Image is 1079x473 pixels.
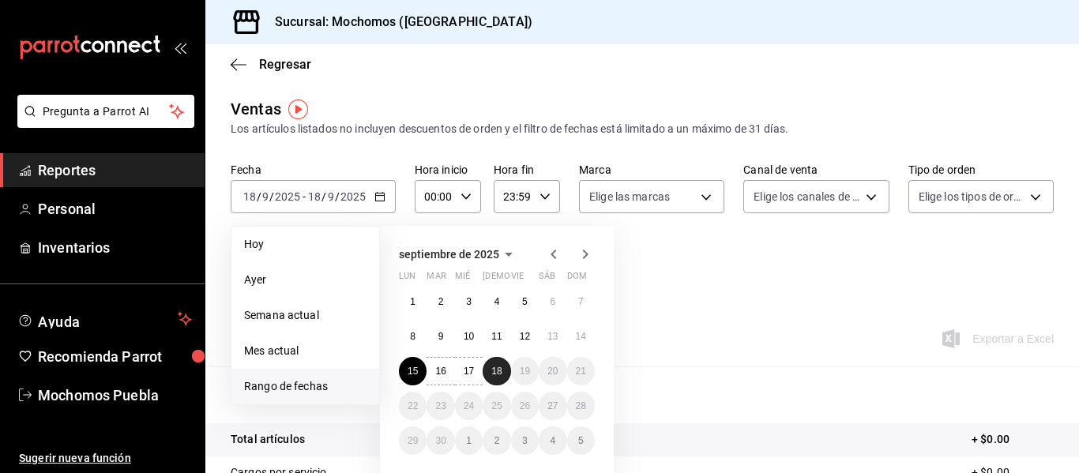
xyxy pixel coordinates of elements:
[399,392,427,420] button: 22 de septiembre de 2025
[754,189,859,205] span: Elige los canales de venta
[38,385,192,406] span: Mochomos Puebla
[244,272,367,288] span: Ayer
[550,435,555,446] abbr: 4 de octubre de 2025
[589,189,670,205] span: Elige las marcas
[567,322,595,351] button: 14 de septiembre de 2025
[567,426,595,455] button: 5 de octubre de 2025
[244,378,367,395] span: Rango de fechas
[427,271,446,287] abbr: martes
[242,190,257,203] input: --
[399,271,415,287] abbr: lunes
[539,271,555,287] abbr: sábado
[399,287,427,316] button: 1 de septiembre de 2025
[17,95,194,128] button: Pregunta a Parrot AI
[483,392,510,420] button: 25 de septiembre de 2025
[231,164,396,175] label: Fecha
[455,357,483,385] button: 17 de septiembre de 2025
[410,296,415,307] abbr: 1 de septiembre de 2025
[908,164,1054,175] label: Tipo de orden
[511,271,524,287] abbr: viernes
[408,435,418,446] abbr: 29 de septiembre de 2025
[19,450,192,467] span: Sugerir nueva función
[427,392,454,420] button: 23 de septiembre de 2025
[38,346,192,367] span: Recomienda Parrot
[466,296,472,307] abbr: 3 de septiembre de 2025
[435,400,446,411] abbr: 23 de septiembre de 2025
[494,435,500,446] abbr: 2 de octubre de 2025
[455,426,483,455] button: 1 de octubre de 2025
[307,190,321,203] input: --
[511,357,539,385] button: 19 de septiembre de 2025
[464,366,474,377] abbr: 17 de septiembre de 2025
[38,237,192,258] span: Inventarios
[274,190,301,203] input: ----
[567,357,595,385] button: 21 de septiembre de 2025
[494,164,560,175] label: Hora fin
[262,13,532,32] h3: Sucursal: Mochomos ([GEOGRAPHIC_DATA])
[567,392,595,420] button: 28 de septiembre de 2025
[321,190,326,203] span: /
[464,331,474,342] abbr: 10 de septiembre de 2025
[547,366,558,377] abbr: 20 de septiembre de 2025
[511,322,539,351] button: 12 de septiembre de 2025
[578,435,584,446] abbr: 5 de octubre de 2025
[567,271,587,287] abbr: domingo
[539,392,566,420] button: 27 de septiembre de 2025
[427,426,454,455] button: 30 de septiembre de 2025
[491,366,502,377] abbr: 18 de septiembre de 2025
[435,366,446,377] abbr: 16 de septiembre de 2025
[269,190,274,203] span: /
[511,426,539,455] button: 3 de octubre de 2025
[576,400,586,411] abbr: 28 de septiembre de 2025
[11,114,194,131] a: Pregunta a Parrot AI
[399,245,518,264] button: septiembre de 2025
[244,307,367,324] span: Semana actual
[919,189,1024,205] span: Elige los tipos de orden
[427,357,454,385] button: 16 de septiembre de 2025
[303,190,306,203] span: -
[539,322,566,351] button: 13 de septiembre de 2025
[244,343,367,359] span: Mes actual
[335,190,340,203] span: /
[174,41,186,54] button: open_drawer_menu
[435,435,446,446] abbr: 30 de septiembre de 2025
[483,271,576,287] abbr: jueves
[399,322,427,351] button: 8 de septiembre de 2025
[231,57,311,72] button: Regresar
[38,160,192,181] span: Reportes
[455,287,483,316] button: 3 de septiembre de 2025
[547,400,558,411] abbr: 27 de septiembre de 2025
[327,190,335,203] input: --
[491,331,502,342] abbr: 11 de septiembre de 2025
[539,357,566,385] button: 20 de septiembre de 2025
[550,296,555,307] abbr: 6 de septiembre de 2025
[522,435,528,446] abbr: 3 de octubre de 2025
[743,164,889,175] label: Canal de venta
[399,248,499,261] span: septiembre de 2025
[483,426,510,455] button: 2 de octubre de 2025
[483,357,510,385] button: 18 de septiembre de 2025
[520,366,530,377] abbr: 19 de septiembre de 2025
[576,331,586,342] abbr: 14 de septiembre de 2025
[261,190,269,203] input: --
[244,236,367,253] span: Hoy
[408,366,418,377] abbr: 15 de septiembre de 2025
[288,99,308,119] img: Tooltip marker
[427,322,454,351] button: 9 de septiembre de 2025
[491,400,502,411] abbr: 25 de septiembre de 2025
[579,164,724,175] label: Marca
[427,287,454,316] button: 2 de septiembre de 2025
[408,400,418,411] abbr: 22 de septiembre de 2025
[567,287,595,316] button: 7 de septiembre de 2025
[539,426,566,455] button: 4 de octubre de 2025
[410,331,415,342] abbr: 8 de septiembre de 2025
[578,296,584,307] abbr: 7 de septiembre de 2025
[399,357,427,385] button: 15 de septiembre de 2025
[455,392,483,420] button: 24 de septiembre de 2025
[231,431,305,448] p: Total artículos
[520,331,530,342] abbr: 12 de septiembre de 2025
[455,271,470,287] abbr: miércoles
[399,426,427,455] button: 29 de septiembre de 2025
[511,287,539,316] button: 5 de septiembre de 2025
[522,296,528,307] abbr: 5 de septiembre de 2025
